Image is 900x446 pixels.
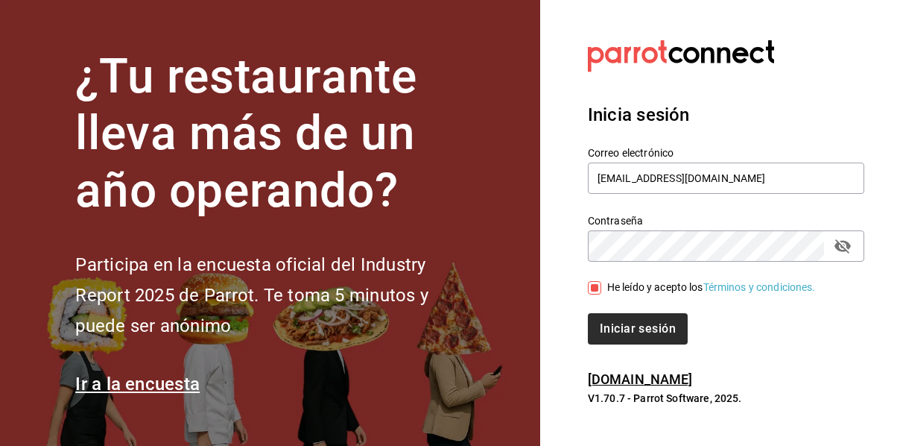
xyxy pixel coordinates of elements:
[607,280,816,295] div: He leído y acepto los
[75,250,478,341] h2: Participa en la encuesta oficial del Industry Report 2025 de Parrot. Te toma 5 minutos y puede se...
[588,147,864,157] label: Correo electrónico
[588,371,693,387] a: [DOMAIN_NAME]
[703,281,816,293] a: Términos y condiciones.
[588,163,864,194] input: Ingresa tu correo electrónico
[588,313,688,345] button: Iniciar sesión
[588,101,864,128] h3: Inicia sesión
[75,48,478,220] h1: ¿Tu restaurante lleva más de un año operando?
[588,391,864,406] p: V1.70.7 - Parrot Software, 2025.
[830,233,855,259] button: passwordField
[75,374,200,395] a: Ir a la encuesta
[588,215,864,225] label: Contraseña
